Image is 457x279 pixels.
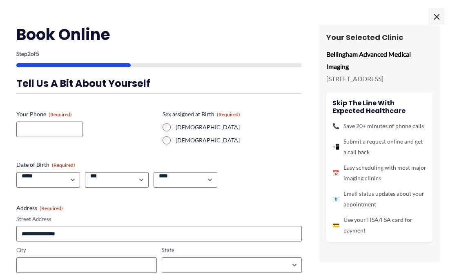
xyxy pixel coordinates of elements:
span: (Required) [217,111,240,117]
li: Use your HSA/FSA card for payment [332,215,426,236]
span: 2 [27,50,31,57]
label: Your Phone [16,110,156,118]
p: Bellingham Advanced Medical Imaging [326,48,432,72]
span: 5 [36,50,39,57]
li: Easy scheduling with most major imaging clinics [332,162,426,184]
span: 💳 [332,220,339,230]
label: [DEMOGRAPHIC_DATA] [176,123,302,131]
li: Email status updates about your appointment [332,188,426,210]
span: (Required) [40,205,63,211]
li: Save 20+ minutes of phone calls [332,121,426,131]
legend: Address [16,204,63,212]
label: State [162,246,302,254]
label: City [16,246,157,254]
legend: Sex assigned at Birth [163,110,240,118]
h4: Skip the line with Expected Healthcare [332,99,426,115]
span: 📲 [332,142,339,152]
label: [DEMOGRAPHIC_DATA] [176,136,302,144]
span: × [428,8,445,24]
h2: Book Online [16,24,302,44]
li: Submit a request online and get a call back [332,136,426,157]
span: (Required) [49,111,72,117]
p: Step of [16,51,302,57]
span: (Required) [52,162,75,168]
p: [STREET_ADDRESS] [326,73,432,85]
span: 📅 [332,168,339,178]
span: 📧 [332,194,339,204]
legend: Date of Birth [16,161,75,169]
span: 📞 [332,121,339,131]
h3: Tell us a bit about yourself [16,77,302,90]
h3: Your Selected Clinic [326,33,432,42]
label: Street Address [16,215,302,223]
